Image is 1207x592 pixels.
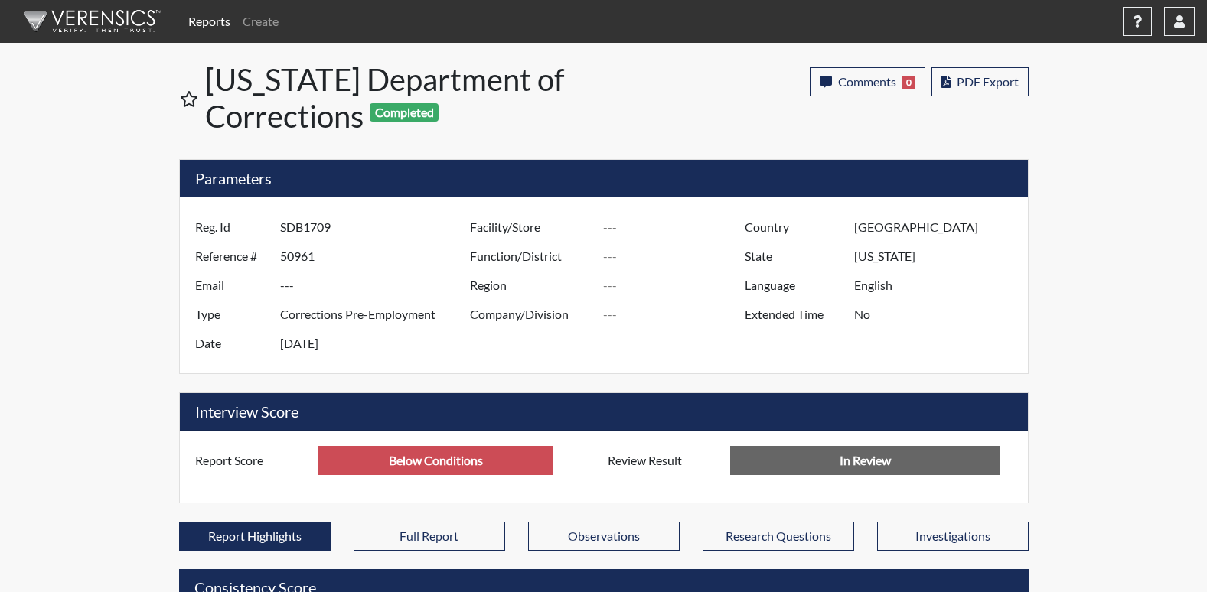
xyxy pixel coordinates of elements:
[280,242,474,271] input: ---
[182,6,237,37] a: Reports
[854,242,1023,271] input: ---
[184,271,280,300] label: Email
[179,522,331,551] button: Report Highlights
[458,271,604,300] label: Region
[184,300,280,329] label: Type
[603,213,749,242] input: ---
[810,67,925,96] button: Comments0
[596,446,731,475] label: Review Result
[458,213,604,242] label: Facility/Store
[957,74,1019,89] span: PDF Export
[877,522,1029,551] button: Investigations
[902,76,915,89] span: 0
[603,300,749,329] input: ---
[370,103,439,122] span: Completed
[280,213,474,242] input: ---
[180,160,1028,197] h5: Parameters
[603,242,749,271] input: ---
[184,213,280,242] label: Reg. Id
[205,61,605,135] h1: [US_STATE] Department of Corrections
[854,213,1023,242] input: ---
[280,329,474,358] input: ---
[237,6,285,37] a: Create
[603,271,749,300] input: ---
[854,300,1023,329] input: ---
[733,213,854,242] label: Country
[458,242,604,271] label: Function/District
[354,522,505,551] button: Full Report
[838,74,896,89] span: Comments
[733,271,854,300] label: Language
[280,271,474,300] input: ---
[458,300,604,329] label: Company/Division
[184,242,280,271] label: Reference #
[318,446,553,475] input: ---
[180,393,1028,431] h5: Interview Score
[733,242,854,271] label: State
[931,67,1029,96] button: PDF Export
[854,271,1023,300] input: ---
[184,329,280,358] label: Date
[703,522,854,551] button: Research Questions
[528,522,680,551] button: Observations
[280,300,474,329] input: ---
[730,446,1000,475] input: No Decision
[184,446,318,475] label: Report Score
[733,300,854,329] label: Extended Time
